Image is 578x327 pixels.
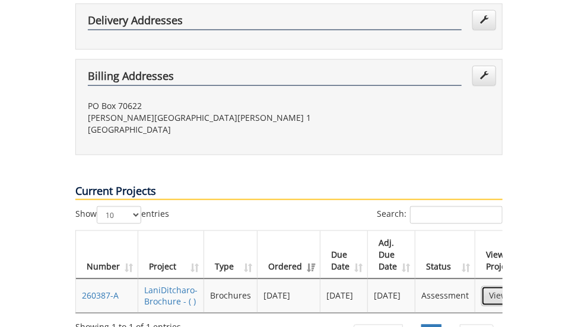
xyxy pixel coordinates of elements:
th: Status: activate to sort column ascending [415,231,475,279]
select: Showentries [97,206,141,224]
p: Current Projects [75,184,503,200]
p: PO Box 70622 [88,100,490,112]
td: [DATE] [258,279,320,313]
td: [DATE] [368,279,415,313]
th: Due Date: activate to sort column ascending [320,231,368,279]
h4: Billing Addresses [88,70,462,86]
a: Edit Addresses [472,10,496,30]
th: Number: activate to sort column ascending [76,231,138,279]
td: [DATE] [320,279,368,313]
p: [GEOGRAPHIC_DATA] [88,124,490,136]
td: Assessment [415,279,475,313]
td: Brochures [204,279,258,313]
h4: Delivery Addresses [88,15,462,30]
input: Search: [410,206,503,224]
label: Search: [377,206,503,224]
p: [PERSON_NAME][GEOGRAPHIC_DATA][PERSON_NAME] 1 [88,112,490,124]
label: Show entries [75,206,169,224]
a: LaniDitcharo-Brochure - ( ) [144,284,198,307]
a: 260387-A [82,290,119,302]
a: View Project [481,286,545,306]
a: Edit Addresses [472,66,496,86]
th: Adj. Due Date: activate to sort column ascending [368,231,415,279]
th: Type: activate to sort column ascending [204,231,258,279]
th: Ordered: activate to sort column ascending [258,231,320,279]
th: Project: activate to sort column ascending [138,231,204,279]
th: View Project: activate to sort column ascending [475,231,551,279]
